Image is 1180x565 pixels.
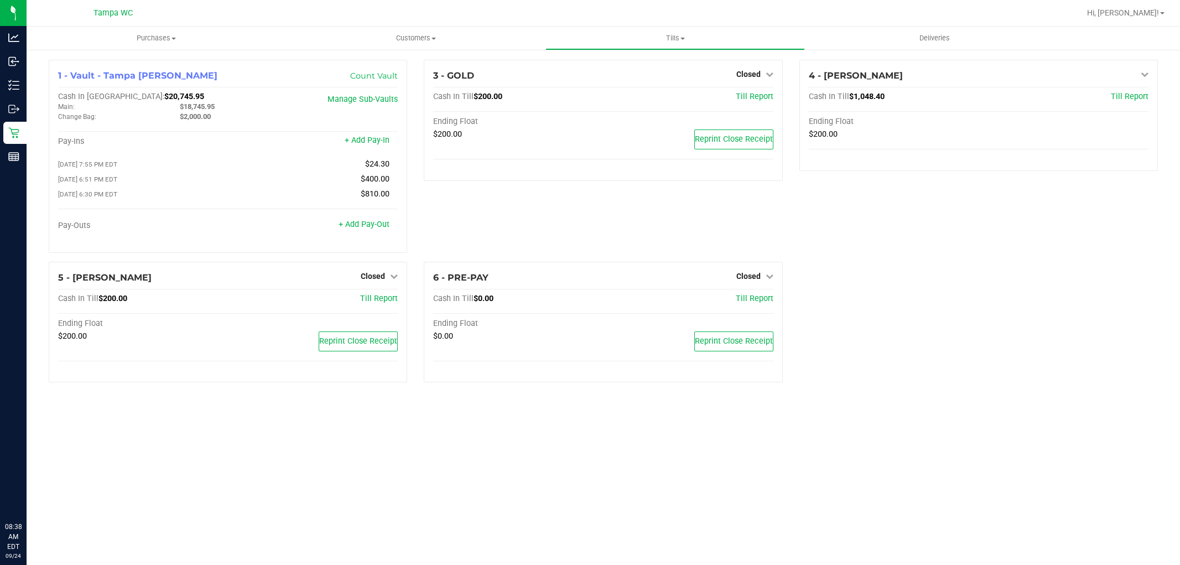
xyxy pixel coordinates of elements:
[11,476,44,510] iframe: Resource center
[93,8,133,18] span: Tampa WC
[433,129,462,139] span: $200.00
[433,331,453,341] span: $0.00
[433,92,474,101] span: Cash In Till
[180,102,215,111] span: $18,745.95
[5,522,22,552] p: 08:38 AM EDT
[345,136,389,145] a: + Add Pay-In
[319,331,398,351] button: Reprint Close Receipt
[694,129,773,149] button: Reprint Close Receipt
[27,33,286,43] span: Purchases
[339,220,389,229] a: + Add Pay-Out
[695,336,773,346] span: Reprint Close Receipt
[58,221,228,231] div: Pay-Outs
[58,190,117,198] span: [DATE] 6:30 PM EDT
[365,159,389,169] span: $24.30
[809,92,849,101] span: Cash In Till
[736,294,773,303] a: Till Report
[736,70,761,79] span: Closed
[360,294,398,303] a: Till Report
[27,27,286,50] a: Purchases
[58,294,98,303] span: Cash In Till
[474,92,502,101] span: $200.00
[58,92,164,101] span: Cash In [GEOGRAPHIC_DATA]:
[1111,92,1148,101] a: Till Report
[58,175,117,183] span: [DATE] 6:51 PM EDT
[319,336,397,346] span: Reprint Close Receipt
[474,294,493,303] span: $0.00
[8,32,19,43] inline-svg: Analytics
[286,27,545,50] a: Customers
[809,70,903,81] span: 4 - [PERSON_NAME]
[98,294,127,303] span: $200.00
[33,475,46,488] iframe: Resource center unread badge
[328,95,398,104] a: Manage Sub-Vaults
[809,117,979,127] div: Ending Float
[361,272,385,281] span: Closed
[58,70,217,81] span: 1 - Vault - Tampa [PERSON_NAME]
[58,160,117,168] span: [DATE] 7:55 PM EDT
[58,319,228,329] div: Ending Float
[287,33,545,43] span: Customers
[58,113,96,121] span: Change Bag:
[58,331,87,341] span: $200.00
[433,319,603,329] div: Ending Float
[736,92,773,101] a: Till Report
[433,294,474,303] span: Cash In Till
[8,151,19,162] inline-svg: Reports
[905,33,965,43] span: Deliveries
[433,272,488,283] span: 6 - PRE-PAY
[805,27,1064,50] a: Deliveries
[164,92,204,101] span: $20,745.95
[58,137,228,147] div: Pay-Ins
[8,127,19,138] inline-svg: Retail
[433,70,474,81] span: 3 - GOLD
[433,117,603,127] div: Ending Float
[695,134,773,144] span: Reprint Close Receipt
[736,272,761,281] span: Closed
[8,80,19,91] inline-svg: Inventory
[58,103,75,111] span: Main:
[546,33,804,43] span: Tills
[1087,8,1159,17] span: Hi, [PERSON_NAME]!
[8,56,19,67] inline-svg: Inbound
[180,112,211,121] span: $2,000.00
[350,71,398,81] a: Count Vault
[58,272,152,283] span: 5 - [PERSON_NAME]
[361,189,389,199] span: $810.00
[849,92,885,101] span: $1,048.40
[361,174,389,184] span: $400.00
[8,103,19,115] inline-svg: Outbound
[809,129,838,139] span: $200.00
[694,331,773,351] button: Reprint Close Receipt
[545,27,805,50] a: Tills
[5,552,22,560] p: 09/24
